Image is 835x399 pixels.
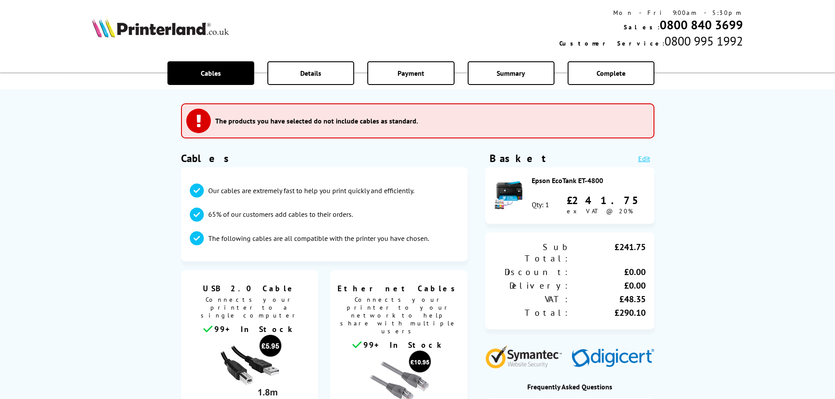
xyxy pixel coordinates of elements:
[664,33,743,49] span: 0800 995 1992
[208,209,353,219] p: 65% of our customers add cables to their orders.
[485,382,654,391] div: Frequently Asked Questions
[185,293,314,324] span: Connects your printer to a single computer
[363,340,445,350] span: 99+ In Stock
[559,39,664,47] span: Customer Service:
[572,349,654,368] img: Digicert
[494,180,525,210] img: Epson EcoTank ET-4800
[559,9,743,17] div: Mon - Fri 9:00am - 5:30pm
[188,283,312,293] span: USB 2.0 Cable
[638,154,650,163] a: Edit
[497,69,525,78] span: Summary
[570,280,646,291] div: £0.00
[215,117,418,125] h3: The products you have selected do not include cables as standard.
[201,69,221,78] span: Cables
[532,200,549,209] div: Qty: 1
[300,69,321,78] span: Details
[181,152,468,165] h1: Cables
[485,343,568,368] img: Symantec Website Security
[92,18,229,38] img: Printerland Logo
[567,207,633,215] span: ex VAT @ 20%
[490,152,547,165] div: Basket
[398,69,424,78] span: Payment
[334,293,463,339] span: Connects your printer to your network to help share with multiple users
[570,307,646,318] div: £290.10
[570,241,646,264] div: £241.75
[494,293,570,305] div: VAT:
[570,266,646,278] div: £0.00
[624,23,660,31] span: Sales:
[214,324,296,334] span: 99+ In Stock
[660,17,743,33] a: 0800 840 3699
[208,233,429,243] p: The following cables are all compatible with the printer you have chosen.
[337,283,461,293] span: Ethernet Cables
[494,280,570,291] div: Delivery:
[494,241,570,264] div: Sub Total:
[208,186,414,195] p: Our cables are extremely fast to help you print quickly and efficiently.
[567,194,646,207] div: £241.75
[597,69,625,78] span: Complete
[494,266,570,278] div: Discount:
[494,307,570,318] div: Total:
[532,176,646,185] div: Epson EcoTank ET-4800
[570,293,646,305] div: £48.35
